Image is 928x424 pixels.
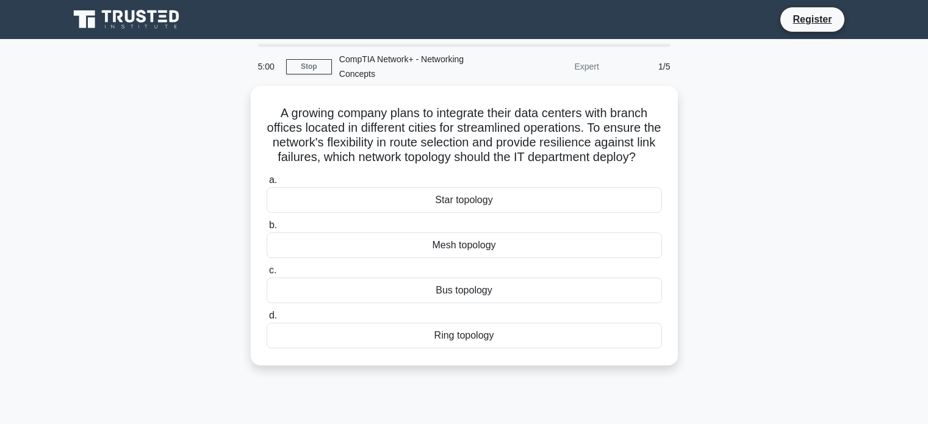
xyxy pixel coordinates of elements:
div: 5:00 [251,54,286,79]
a: Register [785,12,839,27]
div: Bus topology [267,278,662,303]
span: a. [269,174,277,185]
div: Expert [500,54,606,79]
a: Stop [286,59,332,74]
h5: A growing company plans to integrate their data centers with branch offices located in different ... [265,106,663,165]
span: b. [269,220,277,230]
span: d. [269,310,277,320]
span: c. [269,265,276,275]
div: CompTIA Network+ - Networking Concepts [332,47,500,86]
div: Star topology [267,187,662,213]
div: Ring topology [267,323,662,348]
div: Mesh topology [267,232,662,258]
div: 1/5 [606,54,678,79]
